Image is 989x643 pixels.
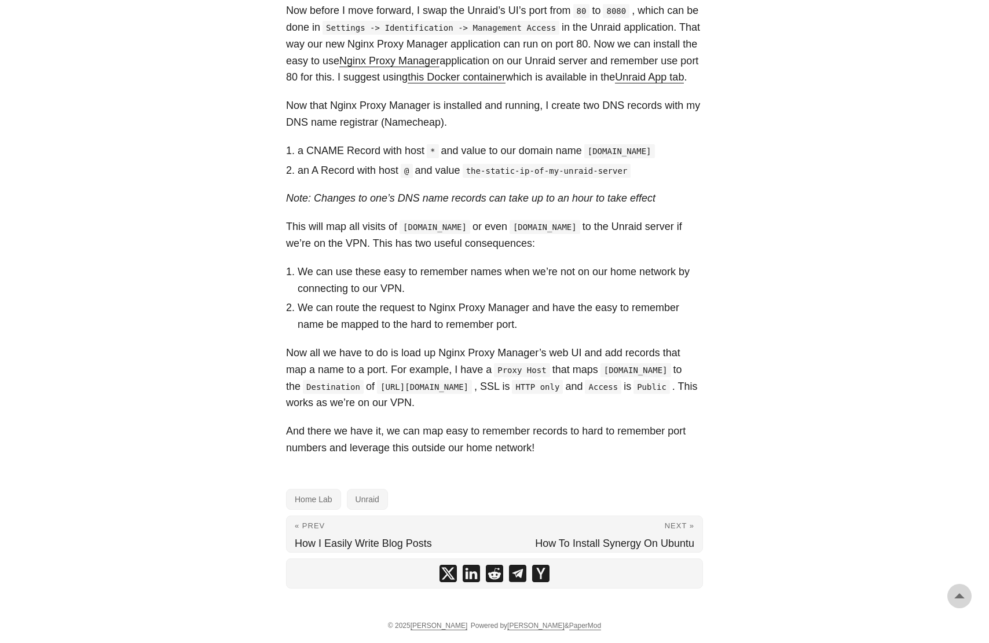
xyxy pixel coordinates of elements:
[286,489,341,510] a: Home Lab
[323,21,559,35] code: Settings -> Identification -> Management Access
[486,565,503,582] a: share Unraid Nginx Reverse Proxy on reddit
[463,164,631,178] code: the-static-ip-of-my-unraid-server
[463,565,480,582] a: share Unraid Nginx Reverse Proxy on linkedin
[295,538,432,549] span: How I Easily Write Blog Posts
[573,4,590,18] code: 80
[471,622,601,630] span: Powered by &
[494,363,550,377] code: Proxy Host
[286,423,703,456] p: And there we have it, we can map easy to remember records to hard to remember port numbers and le...
[535,538,694,549] span: How To Install Synergy On Ubuntu
[494,516,702,552] a: Next » How To Install Synergy On Ubuntu
[408,71,506,83] a: this Docker container
[439,565,457,582] a: share Unraid Nginx Reverse Proxy on x
[298,264,703,297] li: We can use these easy to remember names when we’re not on our home network by connecting to our VPN.
[615,71,684,83] a: Unraid App tab
[633,380,670,394] code: Public
[603,4,629,18] code: 8080
[411,622,468,630] a: [PERSON_NAME]
[377,380,472,394] code: [URL][DOMAIN_NAME]
[665,521,694,530] span: Next »
[507,622,565,630] a: [PERSON_NAME]
[286,192,655,204] em: Note: Changes to one’s DNS name records can take up to an hour to take effect
[286,218,703,252] p: This will map all visits of or even to the Unraid server if we’re on the VPN. This has two useful...
[287,516,494,552] a: « Prev How I Easily Write Blog Posts
[339,55,439,67] a: Nginx Proxy Manager
[388,622,468,630] span: © 2025
[569,622,601,630] a: PaperMod
[295,521,325,530] span: « Prev
[585,380,621,394] code: Access
[303,380,364,394] code: Destination
[286,2,703,86] p: Now before I move forward, I swap the Unraid’s UI’s port from to , which can be done in in the Un...
[401,164,412,178] code: @
[509,565,526,582] a: share Unraid Nginx Reverse Proxy on telegram
[400,220,470,234] code: [DOMAIN_NAME]
[347,489,388,510] a: Unraid
[286,97,703,131] p: Now that Nginx Proxy Manager is installed and running, I create two DNS records with my DNS name ...
[532,565,550,582] a: share Unraid Nginx Reverse Proxy on ycombinator
[600,363,671,377] code: [DOMAIN_NAME]
[584,144,655,158] code: [DOMAIN_NAME]
[947,584,972,608] a: go to top
[298,143,703,159] li: a CNAME Record with host and value to our domain name
[286,345,703,411] p: Now all we have to do is load up Nginx Proxy Manager’s web UI and add records that map a name to ...
[298,299,703,333] li: We can route the request to Nginx Proxy Manager and have the easy to remember name be mapped to t...
[298,162,703,179] li: an A Record with host and value
[510,220,580,234] code: [DOMAIN_NAME]
[512,380,563,394] code: HTTP only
